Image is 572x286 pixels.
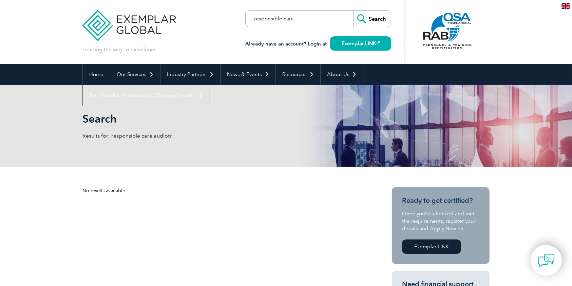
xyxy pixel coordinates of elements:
a: Resources [276,64,320,85]
img: open_square.png [376,41,380,45]
p: Once you’ve checked and met the requirements, register your details and Apply Now on [402,210,479,232]
a: Find Certified Professional / Training Provider [83,85,210,106]
input: Search [354,11,391,27]
h3: Already have an account? Login at [245,40,391,48]
a: Home [83,64,110,85]
a: About Us [321,64,363,85]
a: Exemplar LINK [402,239,461,254]
p: Results for: responsible care audiotr [82,132,286,140]
a: Industry Partners [160,64,220,85]
a: News & Events [221,64,275,85]
h3: Ready to get certified? [402,196,479,205]
a: Our Services [110,64,160,85]
a: Exemplar LINK [330,36,391,51]
h1: Search [82,112,343,125]
img: en [561,3,570,9]
div: No results available [82,187,367,194]
img: contact-chat.png [538,252,555,269]
p: Leading the way to excellence [82,46,157,53]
